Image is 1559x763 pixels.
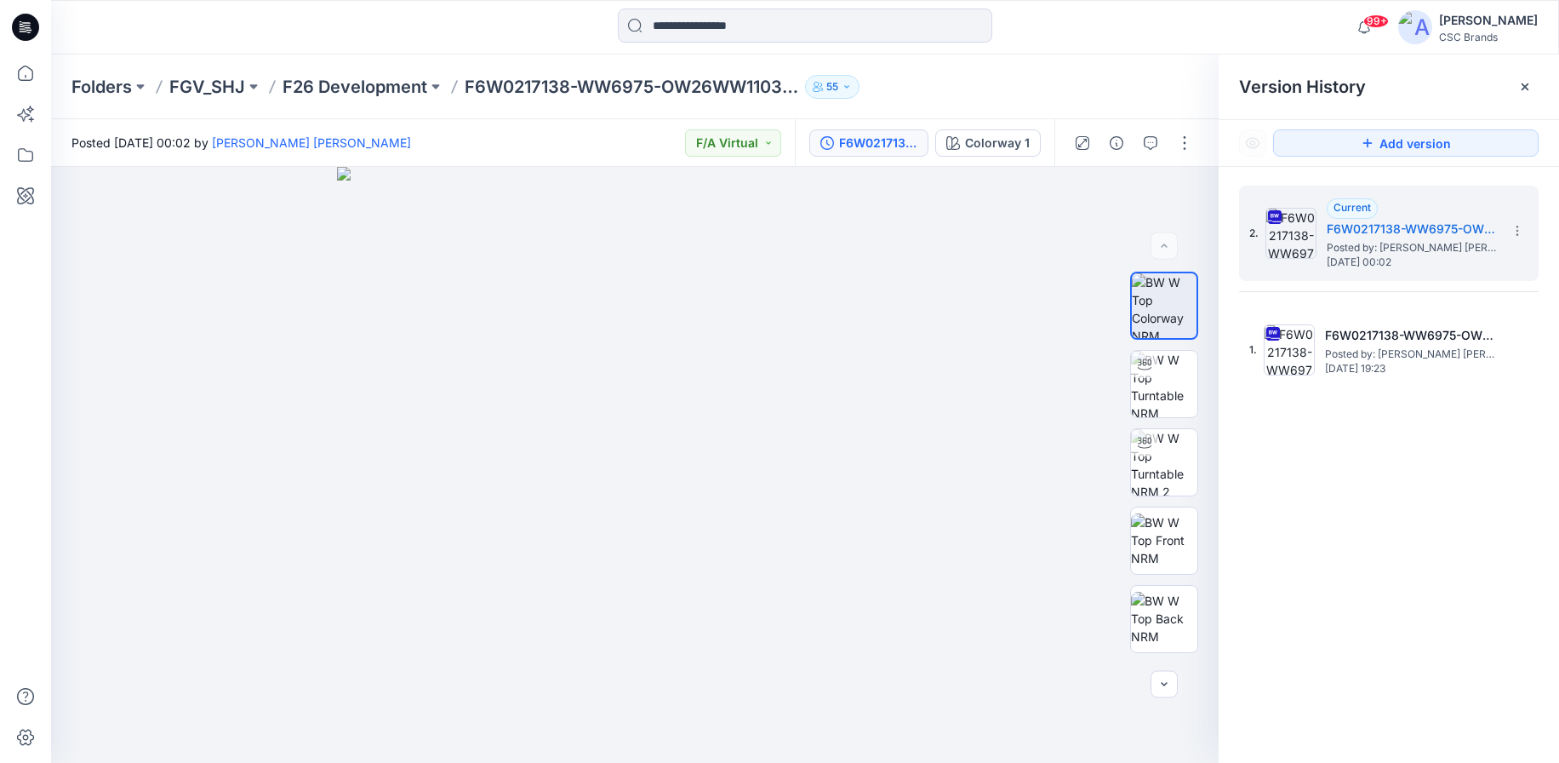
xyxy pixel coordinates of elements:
[1327,256,1497,268] span: [DATE] 00:02
[965,134,1030,152] div: Colorway 1
[1518,80,1532,94] button: Close
[1439,31,1538,43] div: CSC Brands
[1239,77,1366,97] span: Version History
[1363,14,1389,28] span: 99+
[1264,324,1315,376] img: F6W0217138-WW6975-OW26WW1103-F26-PLSREG
[1249,342,1257,358] span: 1.
[1325,346,1495,363] span: Posted by: Nguyễn Tuấn Anh
[1131,429,1197,496] img: BW W Top Turntable NRM 2
[1398,10,1432,44] img: avatar
[839,134,917,152] div: F6W0217138-WW6975-OW26WW1103-F26-PLSREG
[805,75,859,99] button: 55
[1325,363,1495,375] span: [DATE] 19:23
[212,135,411,150] a: [PERSON_NAME] [PERSON_NAME]
[1265,208,1316,259] img: F6W0217138-WW6975-OW26WW1103-F26-PLSREG
[1249,226,1259,241] span: 2.
[826,77,838,96] p: 55
[1273,129,1539,157] button: Add version
[1439,10,1538,31] div: [PERSON_NAME]
[1239,129,1266,157] button: Show Hidden Versions
[1131,592,1197,645] img: BW W Top Back NRM
[1131,513,1197,567] img: BW W Top Front NRM
[809,129,928,157] button: F6W0217138-WW6975-OW26WW1103-F26-PLSREG
[1327,219,1497,239] h5: F6W0217138-WW6975-OW26WW1103-F26-PLSREG
[1131,351,1197,417] img: BW W Top Turntable NRM
[71,134,411,152] span: Posted [DATE] 00:02 by
[465,75,798,99] p: F6W0217138-WW6975-OW26WW1103-F26-PLSREG
[1327,239,1497,256] span: Posted by: Nguyễn Tuấn Anh
[71,75,132,99] a: Folders
[1333,201,1371,214] span: Current
[337,167,933,763] img: eyJhbGciOiJIUzI1NiIsImtpZCI6IjAiLCJzbHQiOiJzZXMiLCJ0eXAiOiJKV1QifQ.eyJkYXRhIjp7InR5cGUiOiJzdG9yYW...
[1132,273,1196,338] img: BW W Top Colorway NRM
[935,129,1041,157] button: Colorway 1
[1325,325,1495,346] h5: F6W0217138-WW6975-OW26WW1103-F26-PLSREG
[283,75,427,99] a: F26 Development
[169,75,245,99] a: FGV_SHJ
[1103,129,1130,157] button: Details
